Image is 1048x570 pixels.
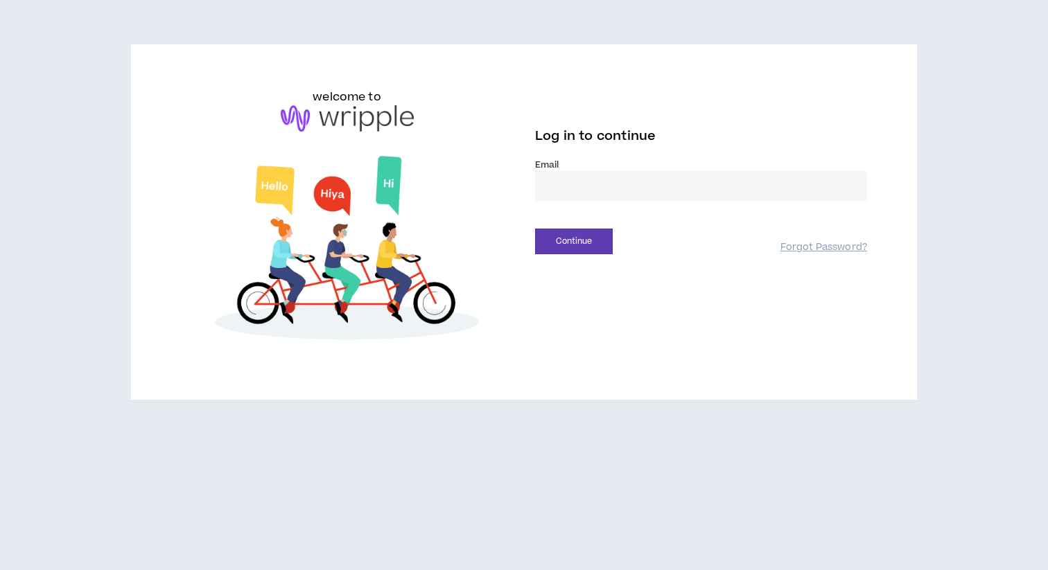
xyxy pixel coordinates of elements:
[535,127,656,145] span: Log in to continue
[313,89,381,105] h6: welcome to
[281,105,414,132] img: logo-brand.png
[181,145,513,355] img: Welcome to Wripple
[535,159,867,171] label: Email
[780,241,867,254] a: Forgot Password?
[535,229,613,254] button: Continue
